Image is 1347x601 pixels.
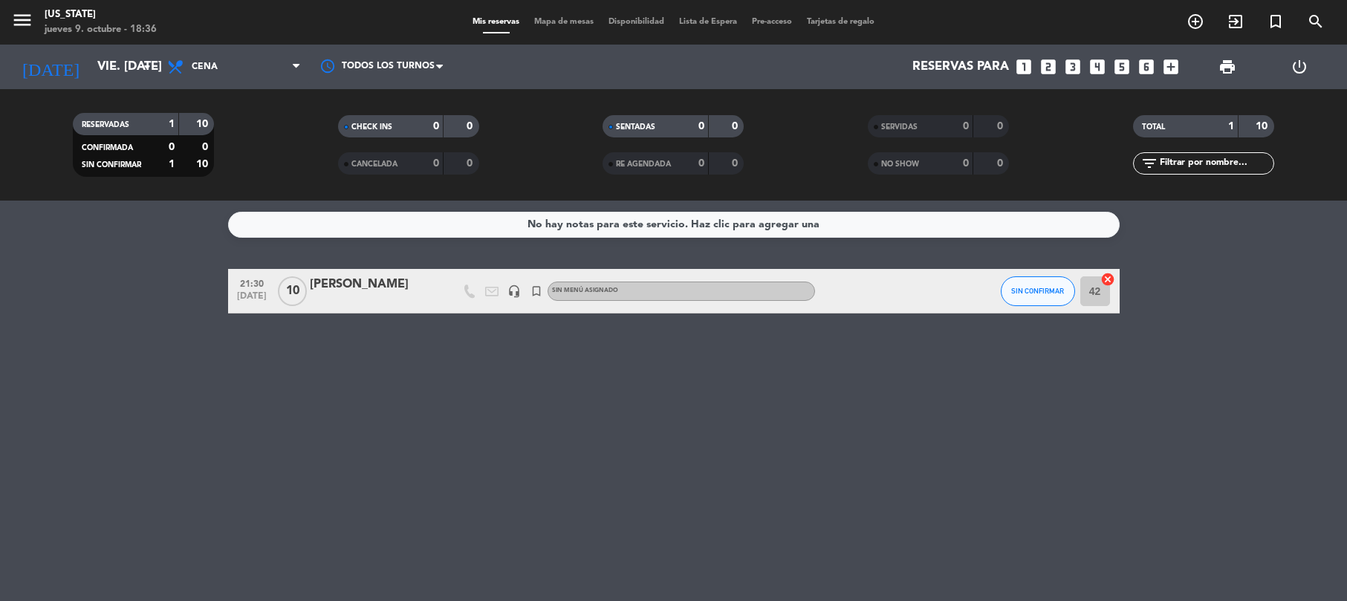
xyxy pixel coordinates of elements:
[1100,272,1115,287] i: cancel
[11,51,90,83] i: [DATE]
[1112,57,1132,77] i: looks_5
[1014,57,1033,77] i: looks_one
[912,60,1009,74] span: Reservas para
[1039,57,1058,77] i: looks_two
[1264,45,1336,89] div: LOG OUT
[82,144,133,152] span: CONFIRMADA
[11,9,33,36] button: menu
[1158,155,1273,172] input: Filtrar por nombre...
[799,18,882,26] span: Tarjetas de regalo
[1142,123,1165,131] span: TOTAL
[1187,13,1204,30] i: add_circle_outline
[433,121,439,131] strong: 0
[45,7,157,22] div: [US_STATE]
[278,276,307,306] span: 10
[1218,58,1236,76] span: print
[616,160,671,168] span: RE AGENDADA
[528,216,819,233] div: No hay notas para este servicio. Haz clic para agregar una
[196,119,211,129] strong: 10
[467,158,475,169] strong: 0
[552,287,618,293] span: Sin menú asignado
[1227,13,1244,30] i: exit_to_app
[82,161,141,169] span: SIN CONFIRMAR
[1228,121,1234,131] strong: 1
[11,9,33,31] i: menu
[351,123,392,131] span: CHECK INS
[1161,57,1181,77] i: add_box
[744,18,799,26] span: Pre-acceso
[1307,13,1325,30] i: search
[732,158,741,169] strong: 0
[82,121,129,129] span: RESERVADAS
[881,160,919,168] span: NO SHOW
[467,121,475,131] strong: 0
[601,18,672,26] span: Disponibilidad
[169,142,175,152] strong: 0
[527,18,601,26] span: Mapa de mesas
[507,285,521,298] i: headset_mic
[616,123,655,131] span: SENTADAS
[202,142,211,152] strong: 0
[1063,57,1083,77] i: looks_3
[1140,155,1158,172] i: filter_list
[698,158,704,169] strong: 0
[310,275,436,294] div: [PERSON_NAME]
[1137,57,1156,77] i: looks_6
[672,18,744,26] span: Lista de Espera
[192,62,218,72] span: Cena
[997,158,1006,169] strong: 0
[196,159,211,169] strong: 10
[881,123,918,131] span: SERVIDAS
[997,121,1006,131] strong: 0
[433,158,439,169] strong: 0
[732,121,741,131] strong: 0
[45,22,157,37] div: jueves 9. octubre - 18:36
[351,160,397,168] span: CANCELADA
[233,274,270,291] span: 21:30
[1011,287,1064,295] span: SIN CONFIRMAR
[1256,121,1270,131] strong: 10
[530,285,543,298] i: turned_in_not
[169,119,175,129] strong: 1
[963,121,969,131] strong: 0
[1001,276,1075,306] button: SIN CONFIRMAR
[138,58,156,76] i: arrow_drop_down
[698,121,704,131] strong: 0
[1088,57,1107,77] i: looks_4
[1267,13,1285,30] i: turned_in_not
[1291,58,1308,76] i: power_settings_new
[233,291,270,308] span: [DATE]
[169,159,175,169] strong: 1
[963,158,969,169] strong: 0
[465,18,527,26] span: Mis reservas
